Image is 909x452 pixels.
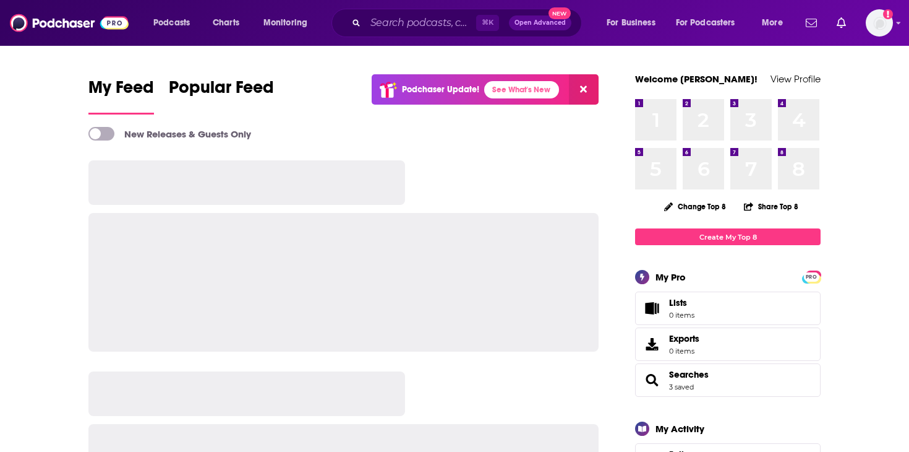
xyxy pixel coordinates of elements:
button: Change Top 8 [657,199,733,214]
span: Exports [669,333,699,344]
a: PRO [804,272,819,281]
span: My Feed [88,77,154,105]
button: open menu [255,13,323,33]
button: open menu [753,13,798,33]
div: My Pro [655,271,686,283]
span: 0 items [669,347,699,355]
span: Logged in as esmith_bg [866,9,893,37]
button: Show profile menu [866,9,893,37]
span: Lists [669,297,687,308]
a: View Profile [770,73,821,85]
button: open menu [668,13,753,33]
img: Podchaser - Follow, Share and Rate Podcasts [10,11,129,35]
span: Lists [639,300,664,317]
span: For Business [607,14,655,32]
img: User Profile [866,9,893,37]
span: Open Advanced [514,20,566,26]
input: Search podcasts, credits, & more... [365,13,476,33]
a: Create My Top 8 [635,228,821,245]
div: My Activity [655,423,704,435]
button: open menu [145,13,206,33]
a: Exports [635,328,821,361]
a: My Feed [88,77,154,115]
a: Lists [635,292,821,325]
span: ⌘ K [476,15,499,31]
span: Popular Feed [169,77,274,105]
a: Popular Feed [169,77,274,115]
div: Search podcasts, credits, & more... [343,9,594,37]
svg: Add a profile image [883,9,893,19]
button: Open AdvancedNew [509,15,571,30]
span: Monitoring [263,14,307,32]
a: New Releases & Guests Only [88,127,251,141]
span: For Podcasters [676,14,735,32]
a: 3 saved [669,383,694,391]
a: Show notifications dropdown [801,12,822,33]
a: Searches [639,372,664,389]
span: New [548,7,571,19]
button: Share Top 8 [743,194,799,219]
a: Charts [205,13,247,33]
span: Charts [213,14,239,32]
p: Podchaser Update! [402,84,479,95]
span: 0 items [669,311,694,319]
span: Podcasts [153,14,190,32]
span: More [762,14,783,32]
span: Lists [669,297,694,308]
a: Welcome [PERSON_NAME]! [635,73,757,85]
a: Show notifications dropdown [832,12,851,33]
span: Searches [635,363,821,397]
button: open menu [598,13,671,33]
a: See What's New [484,81,559,98]
a: Searches [669,369,709,380]
span: Exports [639,336,664,353]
